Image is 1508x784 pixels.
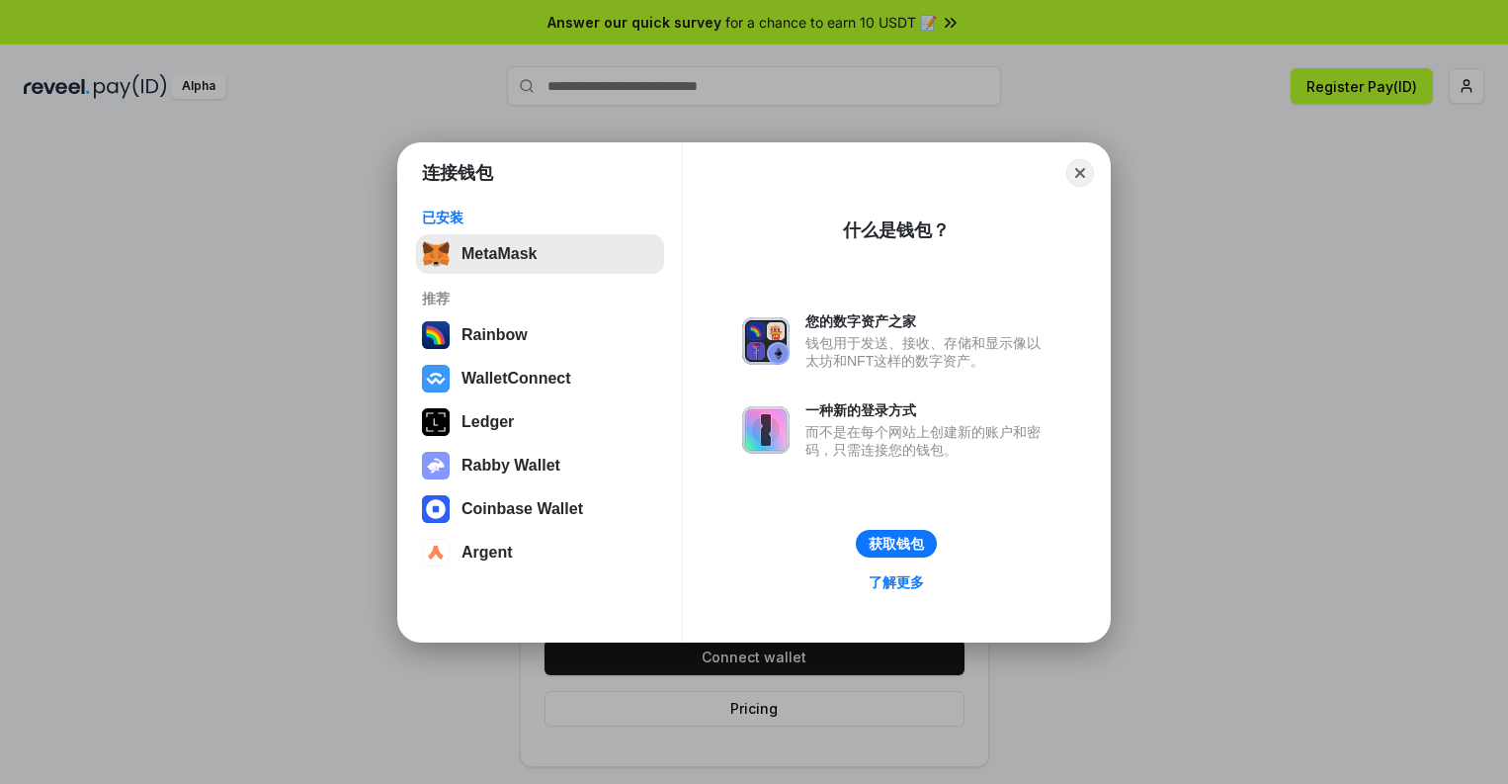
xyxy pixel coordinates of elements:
div: Rabby Wallet [461,457,560,475]
div: 获取钱包 [869,535,924,553]
div: Coinbase Wallet [461,500,583,518]
div: MetaMask [461,245,537,263]
img: svg+xml,%3Csvg%20xmlns%3D%22http%3A%2F%2Fwww.w3.org%2F2000%2Fsvg%22%20width%3D%2228%22%20height%3... [422,408,450,436]
div: 了解更多 [869,573,924,591]
h1: 连接钱包 [422,161,493,185]
div: 一种新的登录方式 [805,401,1050,419]
button: Rabby Wallet [416,446,664,485]
img: svg+xml,%3Csvg%20xmlns%3D%22http%3A%2F%2Fwww.w3.org%2F2000%2Fsvg%22%20fill%3D%22none%22%20viewBox... [742,317,790,365]
button: 获取钱包 [856,530,937,558]
div: 钱包用于发送、接收、存储和显示像以太坊和NFT这样的数字资产。 [805,334,1050,370]
a: 了解更多 [857,569,936,595]
button: Argent [416,533,664,572]
button: Close [1066,159,1094,187]
div: 已安装 [422,209,658,226]
img: svg+xml,%3Csvg%20fill%3D%22none%22%20height%3D%2233%22%20viewBox%3D%220%200%2035%2033%22%20width%... [422,240,450,268]
button: MetaMask [416,234,664,274]
div: Ledger [461,413,514,431]
button: Coinbase Wallet [416,489,664,529]
button: Rainbow [416,315,664,355]
img: svg+xml,%3Csvg%20xmlns%3D%22http%3A%2F%2Fwww.w3.org%2F2000%2Fsvg%22%20fill%3D%22none%22%20viewBox... [742,406,790,454]
img: svg+xml,%3Csvg%20width%3D%2228%22%20height%3D%2228%22%20viewBox%3D%220%200%2028%2028%22%20fill%3D... [422,365,450,392]
button: WalletConnect [416,359,664,398]
img: svg+xml,%3Csvg%20width%3D%22120%22%20height%3D%22120%22%20viewBox%3D%220%200%20120%20120%22%20fil... [422,321,450,349]
button: Ledger [416,402,664,442]
div: 推荐 [422,290,658,307]
div: Rainbow [461,326,528,344]
img: svg+xml,%3Csvg%20xmlns%3D%22http%3A%2F%2Fwww.w3.org%2F2000%2Fsvg%22%20fill%3D%22none%22%20viewBox... [422,452,450,479]
div: 您的数字资产之家 [805,312,1050,330]
img: svg+xml,%3Csvg%20width%3D%2228%22%20height%3D%2228%22%20viewBox%3D%220%200%2028%2028%22%20fill%3D... [422,539,450,566]
div: 什么是钱包？ [843,218,950,242]
div: Argent [461,544,513,562]
div: WalletConnect [461,370,571,388]
img: svg+xml,%3Csvg%20width%3D%2228%22%20height%3D%2228%22%20viewBox%3D%220%200%2028%2028%22%20fill%3D... [422,495,450,523]
div: 而不是在每个网站上创建新的账户和密码，只需连接您的钱包。 [805,423,1050,459]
